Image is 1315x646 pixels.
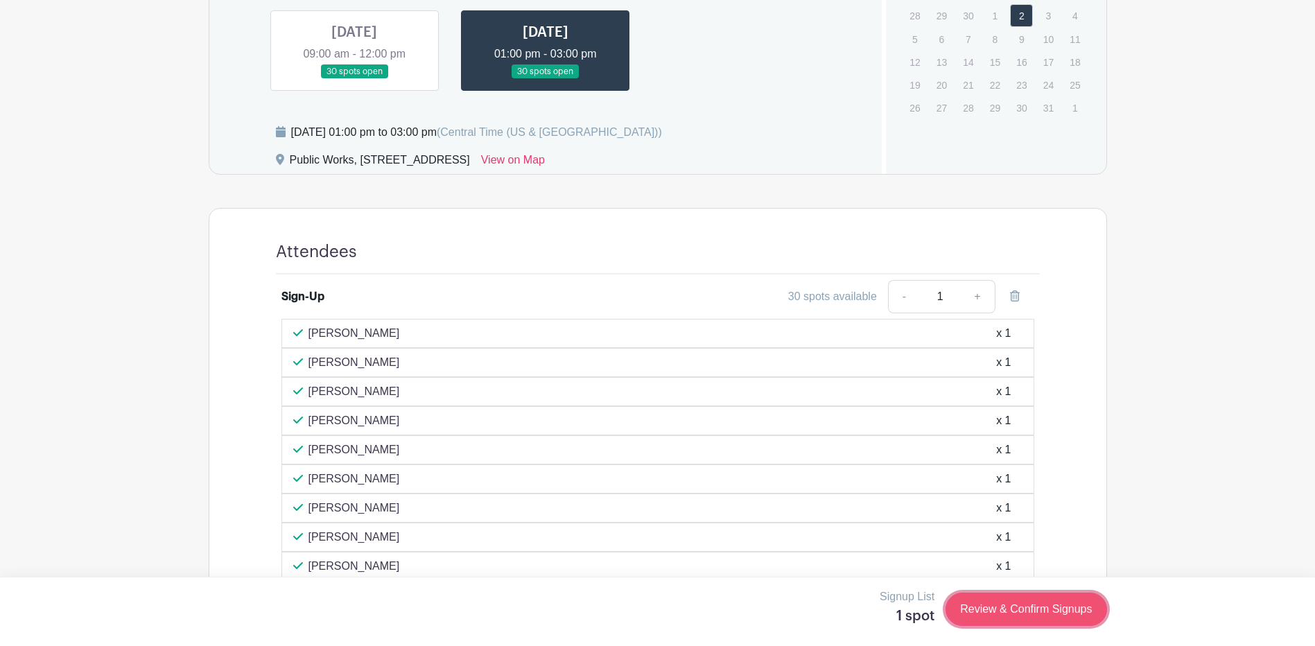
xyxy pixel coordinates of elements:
p: 30 [1010,97,1033,119]
a: Review & Confirm Signups [946,593,1106,626]
p: 17 [1037,51,1060,73]
div: Sign-Up [281,288,324,305]
p: 9 [1010,28,1033,50]
p: 26 [903,97,926,119]
p: 12 [903,51,926,73]
p: [PERSON_NAME] [308,412,400,429]
div: x 1 [996,412,1011,429]
p: 18 [1063,51,1086,73]
div: x 1 [996,442,1011,458]
a: 2 [1010,4,1033,27]
p: [PERSON_NAME] [308,471,400,487]
p: 1 [1063,97,1086,119]
div: x 1 [996,529,1011,545]
span: (Central Time (US & [GEOGRAPHIC_DATA])) [437,126,662,138]
p: 29 [930,5,953,26]
p: 23 [1010,74,1033,96]
p: 20 [930,74,953,96]
div: 30 spots available [788,288,877,305]
p: 15 [984,51,1007,73]
p: [PERSON_NAME] [308,500,400,516]
p: [PERSON_NAME] [308,325,400,342]
h4: Attendees [276,242,357,262]
a: - [888,280,920,313]
a: + [960,280,995,313]
div: x 1 [996,383,1011,400]
p: 25 [1063,74,1086,96]
h5: 1 spot [880,608,934,625]
p: 8 [984,28,1007,50]
p: 28 [903,5,926,26]
div: Public Works, [STREET_ADDRESS] [290,152,470,174]
a: View on Map [481,152,545,174]
p: 3 [1037,5,1060,26]
p: 4 [1063,5,1086,26]
p: 16 [1010,51,1033,73]
p: 27 [930,97,953,119]
div: x 1 [996,500,1011,516]
p: 30 [957,5,979,26]
p: [PERSON_NAME] [308,529,400,545]
p: 22 [984,74,1007,96]
p: 31 [1037,97,1060,119]
p: [PERSON_NAME] [308,558,400,575]
p: 10 [1037,28,1060,50]
p: [PERSON_NAME] [308,354,400,371]
div: x 1 [996,325,1011,342]
div: x 1 [996,558,1011,575]
p: 14 [957,51,979,73]
p: 5 [903,28,926,50]
div: [DATE] 01:00 pm to 03:00 pm [291,124,662,141]
div: x 1 [996,471,1011,487]
p: 13 [930,51,953,73]
p: 1 [984,5,1007,26]
p: 24 [1037,74,1060,96]
p: [PERSON_NAME] [308,383,400,400]
p: 6 [930,28,953,50]
p: 11 [1063,28,1086,50]
p: 28 [957,97,979,119]
div: x 1 [996,354,1011,371]
p: 29 [984,97,1007,119]
p: Signup List [880,588,934,605]
p: 21 [957,74,979,96]
p: 19 [903,74,926,96]
p: [PERSON_NAME] [308,442,400,458]
p: 7 [957,28,979,50]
